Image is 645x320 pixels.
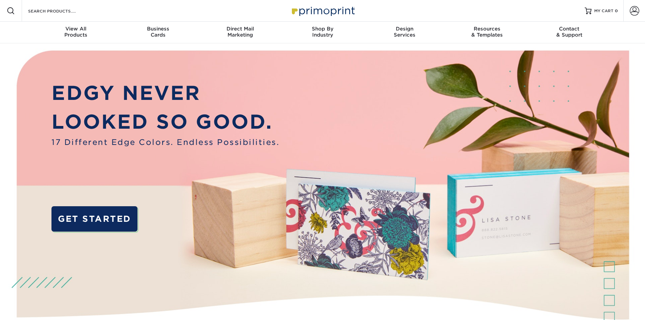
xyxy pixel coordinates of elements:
div: Marketing [199,26,281,38]
span: Contact [528,26,610,32]
a: GET STARTED [51,206,137,232]
input: SEARCH PRODUCTS..... [27,7,93,15]
span: Design [364,26,446,32]
span: Shop By [281,26,364,32]
div: Industry [281,26,364,38]
div: Products [35,26,117,38]
div: & Templates [446,26,528,38]
span: Resources [446,26,528,32]
span: Direct Mail [199,26,281,32]
a: Contact& Support [528,22,610,43]
span: Business [117,26,199,32]
span: MY CART [594,8,614,14]
p: EDGY NEVER [51,79,279,108]
a: BusinessCards [117,22,199,43]
div: Cards [117,26,199,38]
div: & Support [528,26,610,38]
span: 17 Different Edge Colors. Endless Possibilities. [51,136,279,148]
p: LOOKED SO GOOD. [51,107,279,136]
a: DesignServices [364,22,446,43]
span: View All [35,26,117,32]
span: 0 [615,8,618,13]
div: Services [364,26,446,38]
a: View AllProducts [35,22,117,43]
a: Resources& Templates [446,22,528,43]
a: Direct MailMarketing [199,22,281,43]
a: Shop ByIndustry [281,22,364,43]
img: Primoprint [289,3,357,18]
